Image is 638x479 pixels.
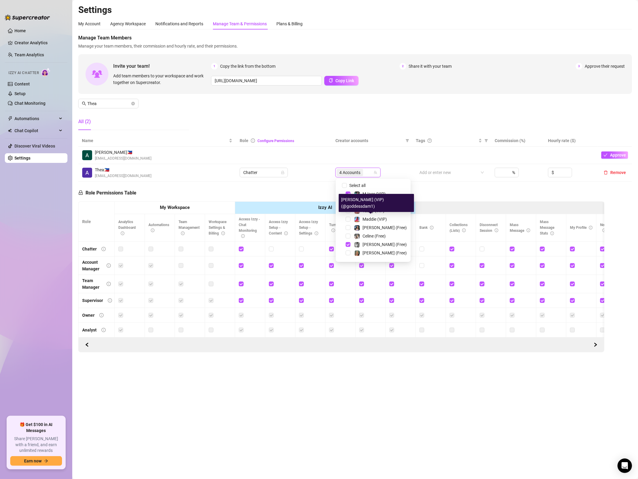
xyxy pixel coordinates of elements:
span: Creator accounts [335,137,403,144]
span: Automations [14,114,57,123]
span: info-circle [315,232,318,235]
span: My Profile [570,226,593,230]
span: question-circle [428,138,432,143]
img: logo-BBDzfeDw.svg [5,14,50,20]
img: Chat Copilot [8,129,12,133]
span: info-circle [101,328,106,332]
span: info-circle [331,229,335,232]
span: Approve [610,153,626,157]
div: Owner [82,312,95,319]
span: Share it with your team [409,63,452,70]
span: Access Izzy - Chat Monitoring [239,217,260,238]
span: 1 [211,63,218,70]
span: [PERSON_NAME] (Free) [363,250,407,255]
button: Scroll Backward [591,340,600,350]
span: Remove [610,170,626,175]
span: Thea 🇵🇭 [95,166,151,173]
img: Kennedy (Free) [354,242,360,247]
span: Mass Message Stats [540,220,554,235]
span: Approve their request [585,63,625,70]
span: Tags [416,137,425,144]
span: Izzy AI Chatter [8,70,39,76]
span: [PERSON_NAME] 🇵🇭 [95,149,151,156]
button: Remove [601,169,628,176]
div: Open Intercom Messenger [618,459,632,473]
a: Configure Permissions [257,139,294,143]
span: filter [404,136,410,145]
span: [EMAIL_ADDRESS][DOMAIN_NAME] [95,156,151,161]
div: [PERSON_NAME] (VIP) (@goddessdam1) [339,194,414,212]
a: Team Analytics [14,52,44,57]
span: Copy the link from the bottom [220,63,275,70]
img: Celine (Free) [354,234,360,239]
span: info-circle [241,234,245,238]
span: MJaee (VIP) [363,191,386,196]
span: check [603,153,608,157]
span: Manage Team Members [78,34,632,42]
div: All (2) [78,118,91,125]
th: Name [78,135,236,147]
span: right [593,343,598,347]
span: filter [484,139,488,142]
div: Team Manager [82,277,102,291]
span: Turn off Izzy [329,223,350,233]
strong: Izzy AI [318,205,332,210]
a: Content [14,82,30,86]
div: Account Manager [82,259,102,272]
span: Team Management [179,220,200,235]
span: info-circle [107,263,111,268]
th: Commission (%) [491,135,544,147]
img: Thea [82,168,92,178]
span: info-circle [101,247,106,251]
span: 2 [400,63,406,70]
div: My Account [78,20,101,27]
span: Role [240,138,248,143]
span: copy [329,78,333,82]
span: Mass Message [510,223,530,233]
span: team [374,171,377,174]
span: Select tree node [346,217,350,222]
th: Role [79,202,115,242]
button: close-circle [131,102,135,105]
span: Select tree node [346,234,350,238]
span: Access Izzy Setup - Content [269,220,288,235]
div: Plans & Billing [276,20,303,27]
span: Automations [148,223,169,233]
div: Manage Team & Permissions [213,20,267,27]
span: info-circle [99,313,104,317]
span: filter [406,139,409,142]
img: AI Chatter [41,68,51,76]
span: left [85,343,89,347]
span: search [82,101,86,106]
span: Name [82,137,228,144]
span: Maddie (VIP) [363,217,387,222]
a: Chat Monitoring [14,101,45,106]
span: info-circle [251,138,255,143]
span: Notifications [600,223,621,233]
span: 4 Accounts [337,169,363,176]
span: Copy Link [335,78,354,83]
span: info-circle [121,232,124,235]
span: 3 [576,63,582,70]
th: Hourly rate ($) [544,135,598,147]
span: Invite your team! [113,62,211,70]
span: arrow-right [44,459,48,463]
a: Discover Viral Videos [14,144,55,148]
span: Select tree node [346,250,350,255]
span: info-circle [284,232,288,235]
span: info-circle [527,229,530,232]
div: Notifications and Reports [155,20,203,27]
span: Workspace Settings & Billing [209,220,226,235]
span: Select tree node [346,225,350,230]
h5: Role Permissions Table [78,189,136,197]
span: info-circle [108,298,112,303]
img: Maddie (Free) [354,225,360,231]
span: 4 Accounts [339,169,360,176]
button: Copy Link [324,76,359,86]
div: Analyst [82,327,97,333]
span: info-circle [221,232,225,235]
span: Celine (Free) [363,234,386,238]
span: Share [PERSON_NAME] with a friend, and earn unlimited rewards [10,436,62,454]
span: info-circle [430,226,434,229]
